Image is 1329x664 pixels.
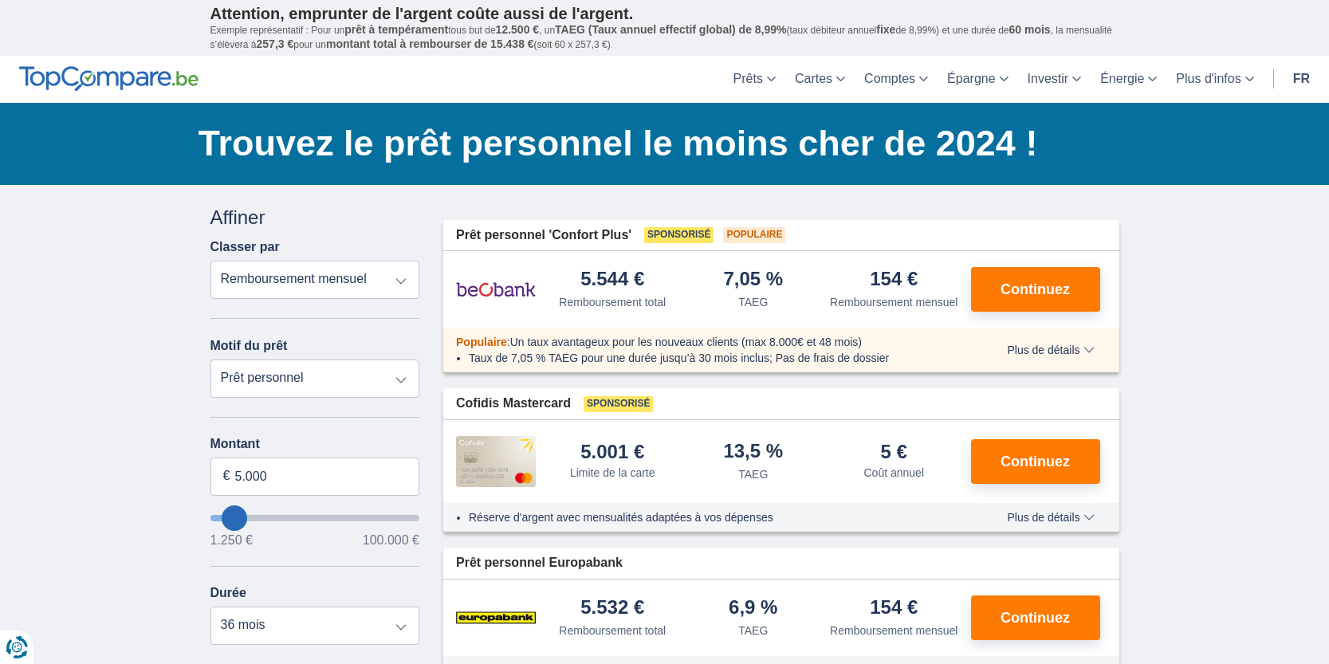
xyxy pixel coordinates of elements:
div: 7,05 % [723,269,783,291]
div: Remboursement total [559,623,666,638]
div: 5 € [881,442,907,462]
div: : [443,334,973,350]
input: wantToBorrow [210,515,420,521]
span: Prêt personnel 'Confort Plus' [456,226,631,245]
div: 5.001 € [580,442,644,462]
a: Investir [1018,56,1091,103]
span: 100.000 € [363,534,419,547]
label: Classer par [210,240,280,254]
span: Continuez [1001,454,1070,469]
div: Limite de la carte [570,465,655,481]
div: 5.544 € [580,269,644,291]
a: Prêts [724,56,785,103]
label: Durée [210,586,246,600]
div: TAEG [738,623,768,638]
a: Cartes [785,56,855,103]
div: 5.532 € [580,598,644,619]
span: 257,3 € [257,37,294,50]
p: Attention, emprunter de l'argent coûte aussi de l'argent. [210,4,1119,23]
span: 1.250 € [210,534,253,547]
div: TAEG [738,294,768,310]
a: Comptes [855,56,938,103]
img: TopCompare [19,66,199,92]
span: Plus de détails [1007,344,1094,356]
span: Populaire [456,336,507,348]
span: fixe [876,23,895,36]
a: Plus d'infos [1166,56,1263,103]
div: Remboursement total [559,294,666,310]
span: Sponsorisé [644,227,714,243]
div: TAEG [738,466,768,482]
div: 13,5 % [723,442,783,463]
li: Réserve d'argent avec mensualités adaptées à vos dépenses [469,509,961,525]
span: Continuez [1001,611,1070,625]
div: Remboursement mensuel [830,623,957,638]
img: pret personnel Europabank [456,598,536,638]
button: Plus de détails [995,344,1106,356]
button: Plus de détails [995,511,1106,524]
label: Montant [210,437,420,451]
img: pret personnel Beobank [456,269,536,309]
li: Taux de 7,05 % TAEG pour une durée jusqu’à 30 mois inclus; Pas de frais de dossier [469,350,961,366]
span: 12.500 € [496,23,540,36]
span: € [223,467,230,485]
span: Un taux avantageux pour les nouveaux clients (max 8.000€ et 48 mois) [510,336,862,348]
div: 6,9 % [729,598,777,619]
span: prêt à tempérament [344,23,448,36]
a: Énergie [1091,56,1166,103]
div: Affiner [210,204,420,231]
a: fr [1284,56,1319,103]
p: Exemple représentatif : Pour un tous but de , un (taux débiteur annuel de 8,99%) et une durée de ... [210,23,1119,52]
div: 154 € [870,598,918,619]
div: 154 € [870,269,918,291]
span: montant total à rembourser de 15.438 € [326,37,534,50]
span: Prêt personnel Europabank [456,554,623,572]
span: TAEG (Taux annuel effectif global) de 8,99% [555,23,786,36]
button: Continuez [971,595,1100,640]
button: Continuez [971,439,1100,484]
span: Continuez [1001,282,1070,297]
span: 60 mois [1009,23,1051,36]
span: Cofidis Mastercard [456,395,571,413]
img: pret personnel Cofidis CC [456,436,536,487]
span: Populaire [723,227,785,243]
div: Remboursement mensuel [830,294,957,310]
a: Épargne [938,56,1018,103]
div: Coût annuel [863,465,924,481]
span: Plus de détails [1007,512,1094,523]
label: Motif du prêt [210,339,288,353]
button: Continuez [971,267,1100,312]
span: Sponsorisé [584,396,653,412]
h1: Trouvez le prêt personnel le moins cher de 2024 ! [199,119,1119,168]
